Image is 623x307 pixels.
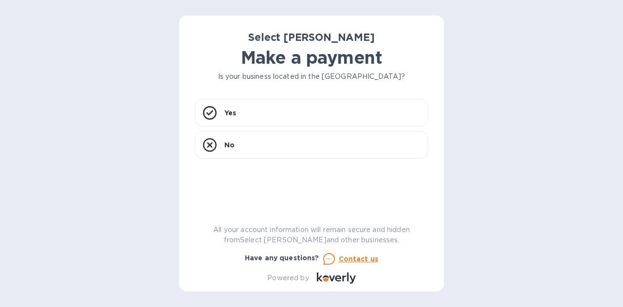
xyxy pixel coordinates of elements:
[339,255,379,263] u: Contact us
[224,108,236,118] p: Yes
[195,72,428,82] p: Is your business located in the [GEOGRAPHIC_DATA]?
[245,254,319,262] b: Have any questions?
[195,47,428,68] h1: Make a payment
[224,140,235,150] p: No
[267,273,309,283] p: Powered by
[195,225,428,245] p: All your account information will remain secure and hidden from Select [PERSON_NAME] and other bu...
[248,31,375,43] b: Select [PERSON_NAME]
